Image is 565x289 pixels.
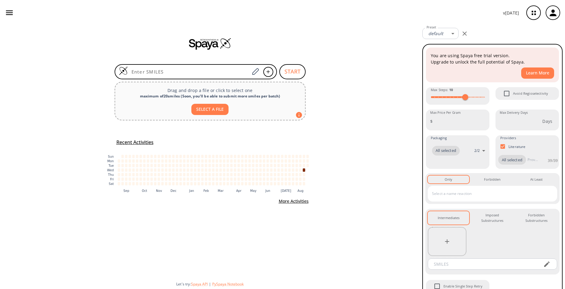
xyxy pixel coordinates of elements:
[472,211,513,225] button: Imposed Substructures
[521,67,554,79] button: Learn More
[114,137,156,147] button: Recent Activities
[176,281,417,287] div: Let's try:
[432,148,460,154] span: All selected
[170,189,177,192] text: Dec
[276,196,311,207] button: More Activities
[476,212,508,224] div: Imposed Substructures
[108,164,114,167] text: Tue
[236,189,242,192] text: Apr
[449,87,453,92] strong: 10
[110,178,114,181] text: Fri
[431,52,554,65] p: You are using Spaya free trial version. Upgrade to unlock the full potential of Spaya.
[474,148,480,153] p: 2 / 2
[516,176,557,183] button: At Least
[428,176,469,183] button: Only
[498,157,526,163] span: All selected
[191,104,229,115] button: SELECT A FILE
[120,87,300,94] p: Drag and drop a file or click to select one
[120,94,300,99] div: maximum of 20 smiles ( Soon, you'll be able to submit more smiles per batch )
[500,110,528,115] label: Max Delivery Days
[443,284,483,289] span: Enable Single Step Retry
[431,87,453,93] span: Max Steps :
[500,87,513,100] span: Avoid Regioselectivity
[508,144,526,149] p: Literature
[428,211,469,225] button: Intermediates
[128,69,250,75] input: Enter SMILES
[189,189,194,192] text: Jan
[281,189,291,192] text: [DATE]
[208,281,212,287] span: |
[484,177,501,182] div: Forbidden
[445,177,452,182] div: Only
[107,155,114,186] g: y-axis tick label
[438,215,459,221] div: Intermediates
[191,281,208,287] button: Spaya API
[500,135,516,141] span: Providers
[123,189,304,192] g: x-axis tick label
[427,25,436,30] label: Preset
[265,189,270,192] text: Jun
[430,189,545,199] input: Select a name reaction
[156,189,162,192] text: Nov
[123,189,129,192] text: Sep
[521,212,552,224] div: Forbidden Substructures
[279,64,306,79] button: START
[108,155,114,158] text: Sun
[513,91,548,96] span: Avoid Regioselectivity
[542,118,552,124] p: Days
[430,258,538,270] input: SMILES
[189,38,231,50] img: Spaya logo
[118,155,309,185] g: cell
[430,118,433,124] p: $
[250,189,256,192] text: May
[119,66,128,75] img: Logo Spaya
[548,158,558,163] p: 39 / 39
[108,173,114,176] text: Thu
[503,10,519,16] p: v [DATE]
[516,211,557,225] button: Forbidden Substructures
[107,169,114,172] text: Wed
[116,139,154,146] h5: Recent Activities
[430,110,461,115] label: Max Price Per Gram
[218,189,224,192] text: Mar
[203,189,209,192] text: Feb
[142,189,147,192] text: Oct
[297,189,304,192] text: Aug
[109,182,114,186] text: Sat
[212,281,244,287] button: PySpaya Notebook
[526,155,539,165] input: Provider name
[428,31,443,36] em: default
[107,159,114,163] text: Mon
[431,135,447,141] span: Packaging
[472,176,513,183] button: Forbidden
[530,177,543,182] div: At Least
